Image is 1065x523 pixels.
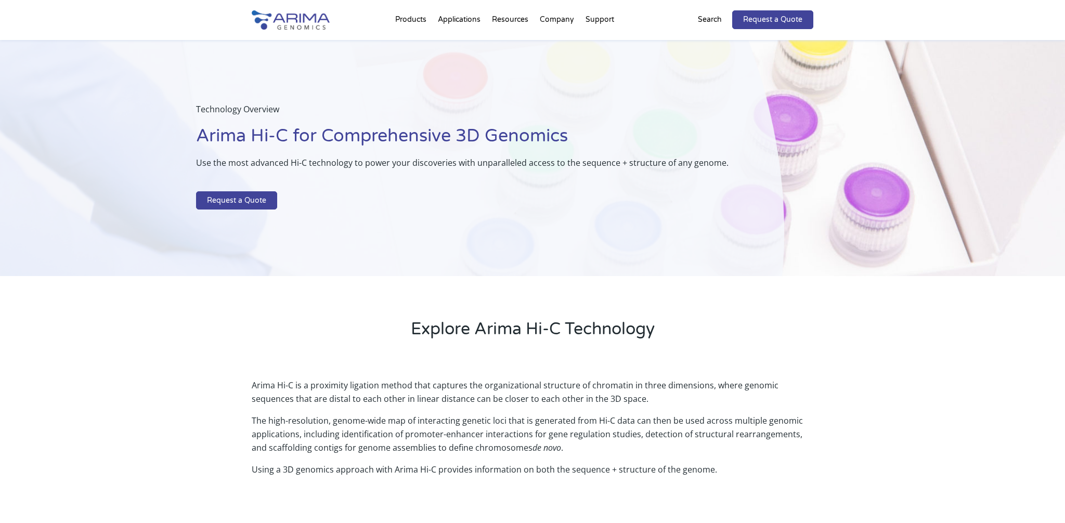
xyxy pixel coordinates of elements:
[196,124,732,156] h1: Arima Hi-C for Comprehensive 3D Genomics
[732,10,813,29] a: Request a Quote
[252,463,813,476] p: Using a 3D genomics approach with Arima Hi-C provides information on both the sequence + structur...
[532,442,561,453] i: de novo
[252,378,813,414] p: Arima Hi-C is a proximity ligation method that captures the organizational structure of chromatin...
[196,191,277,210] a: Request a Quote
[698,13,722,27] p: Search
[196,102,732,124] p: Technology Overview
[252,414,813,463] p: The high-resolution, genome-wide map of interacting genetic loci that is generated from Hi-C data...
[252,318,813,349] h2: Explore Arima Hi-C Technology
[252,10,330,30] img: Arima-Genomics-logo
[196,156,732,178] p: Use the most advanced Hi-C technology to power your discoveries with unparalleled access to the s...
